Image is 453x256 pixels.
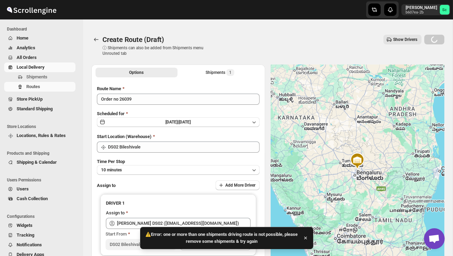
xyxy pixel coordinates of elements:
[106,200,251,207] h3: DRIVER 1
[106,210,125,216] div: Assign to
[4,43,75,53] button: Analytics
[97,159,125,164] span: Time Per Stop
[144,231,299,245] span: ⚠️Error: one or more than one shipments driving route is not possible, please remove some shipmen...
[206,69,234,76] div: Shipments
[7,124,78,129] span: Store Locations
[4,53,75,62] button: All Orders
[17,96,43,102] span: Store PickUp
[17,65,45,70] span: Local Delivery
[440,5,450,15] span: Sanjay chetri
[17,196,48,201] span: Cash Collection
[17,223,33,228] span: Widgets
[97,165,260,175] button: 10 minutes
[4,157,75,167] button: Shipping & Calendar
[117,218,251,229] input: Search assignee
[106,231,127,237] span: Start From
[17,160,57,165] span: Shipping & Calendar
[102,35,164,44] span: Create Route (Draft)
[401,4,450,15] button: User menu
[96,68,178,77] button: All Route Options
[6,1,57,18] img: ScrollEngine
[4,33,75,43] button: Home
[26,84,40,89] span: Routes
[443,8,447,12] text: Sc
[179,68,261,77] button: Selected Shipments
[97,183,116,188] span: Assign to
[97,94,260,105] input: Eg: Bengaluru Route
[225,182,255,188] span: Add More Driver
[7,26,78,32] span: Dashboard
[129,70,144,75] span: Options
[406,10,437,15] p: b607ea-2b
[101,167,122,173] span: 10 minutes
[108,142,260,153] input: Search location
[4,82,75,92] button: Routes
[406,5,437,10] p: [PERSON_NAME]
[17,106,53,111] span: Standard Shipping
[7,177,78,183] span: Users Permissions
[97,86,121,91] span: Route Name
[4,221,75,230] button: Widgets
[383,35,422,44] button: Show Drivers
[166,120,179,125] span: [DATE] |
[26,74,47,79] span: Shipments
[17,186,29,191] span: Users
[393,37,417,42] span: Show Drivers
[179,120,191,125] span: [DATE]
[229,70,232,75] span: 1
[17,242,42,247] span: Notifications
[17,55,37,60] span: All Orders
[4,194,75,204] button: Cash Collection
[17,232,34,238] span: Tracking
[4,240,75,250] button: Notifications
[424,228,445,249] a: Open chat
[97,111,125,116] span: Scheduled for
[4,72,75,82] button: Shipments
[4,184,75,194] button: Users
[17,35,28,41] span: Home
[216,180,260,190] button: Add More Driver
[17,45,35,50] span: Analytics
[17,133,66,138] span: Locations, Rules & Rates
[4,131,75,140] button: Locations, Rules & Rates
[4,230,75,240] button: Tracking
[97,117,260,127] button: [DATE]|[DATE]
[97,134,152,139] span: Start Location (Warehouse)
[91,35,101,44] button: Routes
[7,214,78,219] span: Configurations
[102,45,211,56] p: ⓘ Shipments can also be added from Shipments menu Unrouted tab
[7,151,78,156] span: Products and Shipping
